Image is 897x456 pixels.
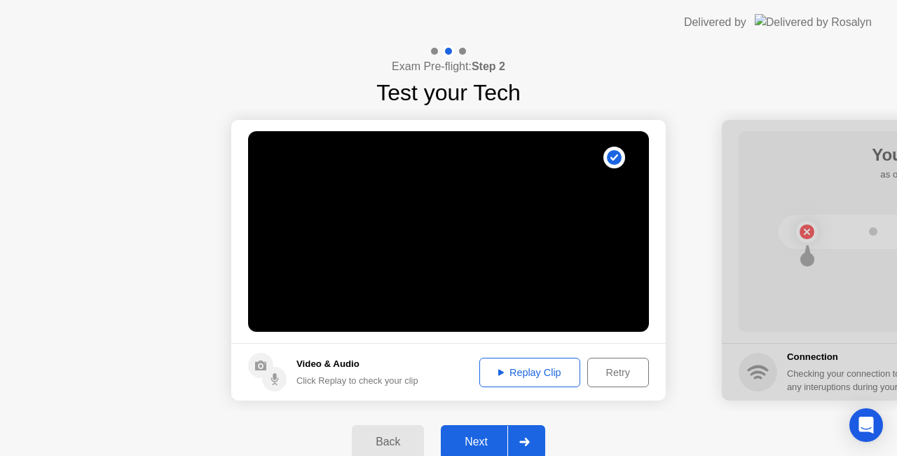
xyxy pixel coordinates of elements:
[296,357,418,371] h5: Video & Audio
[755,14,872,30] img: Delivered by Rosalyn
[684,14,746,31] div: Delivered by
[479,358,580,387] button: Replay Clip
[484,147,501,163] div: !
[494,147,511,163] div: . . .
[484,367,575,378] div: Replay Clip
[849,408,883,442] div: Open Intercom Messenger
[356,436,420,448] div: Back
[296,374,418,387] div: Click Replay to check your clip
[445,436,507,448] div: Next
[587,358,649,387] button: Retry
[472,60,505,72] b: Step 2
[376,76,521,109] h1: Test your Tech
[392,58,505,75] h4: Exam Pre-flight:
[592,367,644,378] div: Retry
